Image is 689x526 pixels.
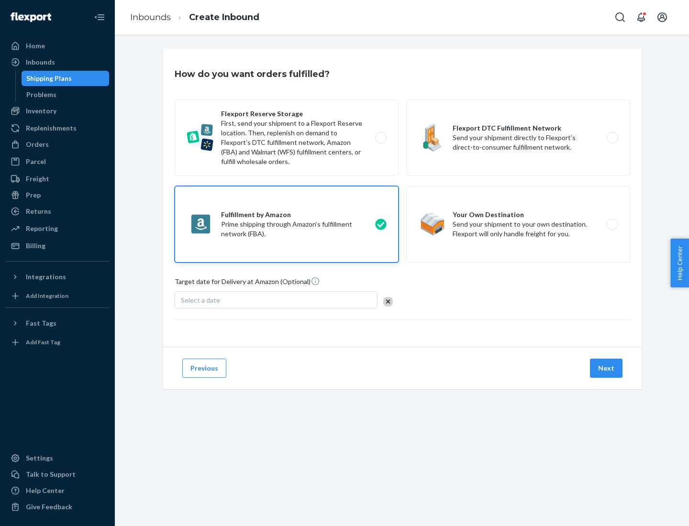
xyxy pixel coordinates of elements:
[26,292,68,300] div: Add Integration
[590,359,622,378] button: Next
[6,499,109,515] button: Give Feedback
[26,453,53,463] div: Settings
[6,187,109,203] a: Prep
[26,140,49,149] div: Orders
[181,296,220,304] span: Select a date
[122,3,267,32] ol: breadcrumbs
[26,272,66,282] div: Integrations
[26,470,76,479] div: Talk to Support
[6,316,109,331] button: Fast Tags
[26,190,41,200] div: Prep
[670,239,689,287] button: Help Center
[22,87,110,102] a: Problems
[26,74,72,83] div: Shipping Plans
[26,502,72,512] div: Give Feedback
[6,204,109,219] a: Returns
[6,121,109,136] a: Replenishments
[26,241,45,251] div: Billing
[26,123,77,133] div: Replenishments
[6,55,109,70] a: Inbounds
[130,12,171,22] a: Inbounds
[90,8,109,27] button: Close Navigation
[611,8,630,27] button: Open Search Box
[6,171,109,186] a: Freight
[26,318,56,328] div: Fast Tags
[6,238,109,253] a: Billing
[26,57,55,67] div: Inbounds
[26,338,60,346] div: Add Fast Tag
[26,224,58,233] div: Reporting
[6,450,109,466] a: Settings
[6,335,109,350] a: Add Fast Tag
[22,71,110,86] a: Shipping Plans
[653,8,672,27] button: Open account menu
[6,38,109,54] a: Home
[26,41,45,51] div: Home
[26,157,46,166] div: Parcel
[175,276,320,290] span: Target date for Delivery at Amazon (Optional)
[189,12,259,22] a: Create Inbound
[6,103,109,119] a: Inventory
[11,12,51,22] img: Flexport logo
[26,486,65,495] div: Help Center
[26,174,49,184] div: Freight
[182,359,226,378] button: Previous
[6,269,109,285] button: Integrations
[6,154,109,169] a: Parcel
[26,207,51,216] div: Returns
[175,68,330,80] h3: How do you want orders fulfilled?
[6,467,109,482] a: Talk to Support
[26,106,56,116] div: Inventory
[26,90,56,99] div: Problems
[6,483,109,498] a: Help Center
[6,221,109,236] a: Reporting
[6,137,109,152] a: Orders
[6,288,109,304] a: Add Integration
[632,8,651,27] button: Open notifications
